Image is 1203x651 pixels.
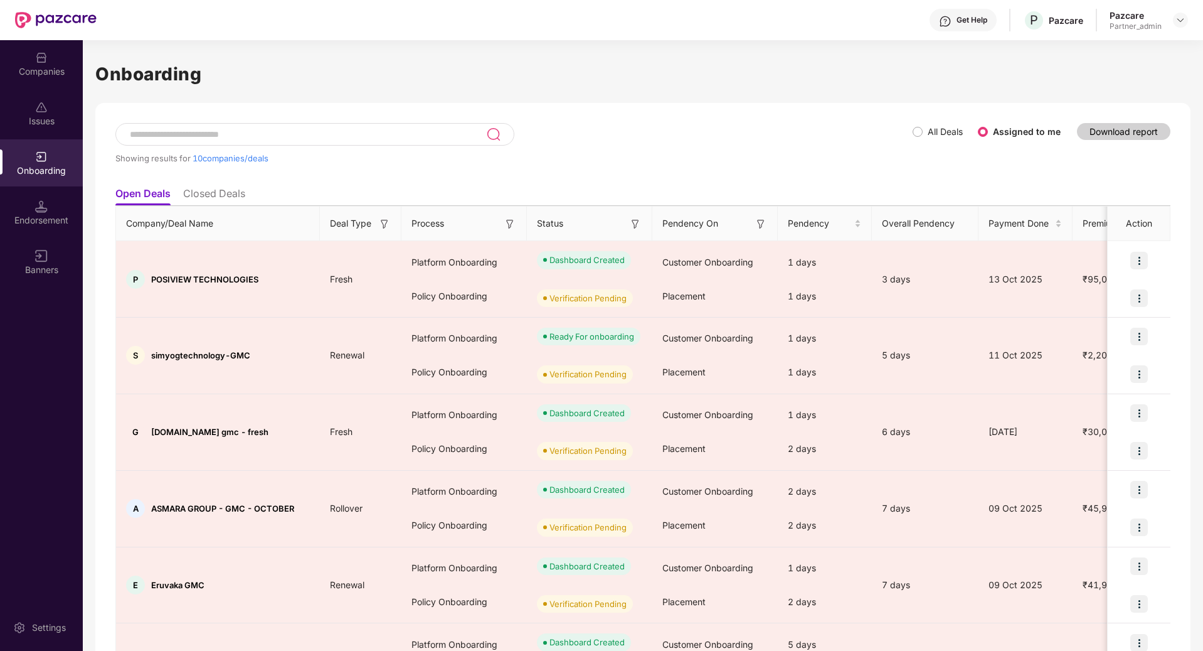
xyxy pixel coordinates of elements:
[35,200,48,213] img: svg+xml;base64,PHN2ZyB3aWR0aD0iMTQuNSIgaGVpZ2h0PSIxNC41IiB2aWV3Qm94PSIwIDAgMTYgMTYiIGZpbGw9Im5vbm...
[35,51,48,64] img: svg+xml;base64,PHN2ZyBpZD0iQ29tcGFuaWVzIiB4bWxucz0iaHR0cDovL3d3dy53My5vcmcvMjAwMC9zdmciIHdpZHRoPS...
[1110,21,1162,31] div: Partner_admin
[957,15,987,25] div: Get Help
[330,217,371,230] span: Deal Type
[662,562,753,573] span: Customer Onboarding
[662,367,706,377] span: Placement
[193,153,268,163] span: 10 companies/deals
[401,245,527,279] div: Platform Onboarding
[978,207,1073,241] th: Payment Done
[662,291,706,301] span: Placement
[126,346,145,365] div: S
[504,218,516,230] img: svg+xml;base64,PHN2ZyB3aWR0aD0iMTYiIGhlaWdodD0iMTYiIHZpZXdCb3g9IjAgMCAxNiAxNiIgZmlsbD0ibm9uZSIgeG...
[778,207,872,241] th: Pendency
[978,348,1073,362] div: 11 Oct 2025
[401,321,527,355] div: Platform Onboarding
[151,503,294,514] span: ASMARA GROUP - GMC - OCTOBER
[1130,519,1148,536] img: icon
[872,578,978,592] div: 7 days
[35,250,48,262] img: svg+xml;base64,PHN2ZyB3aWR0aD0iMTYiIGhlaWdodD0iMTYiIHZpZXdCb3g9IjAgMCAxNiAxNiIgZmlsbD0ibm9uZSIgeG...
[549,368,627,380] div: Verification Pending
[151,427,268,437] span: [DOMAIN_NAME] gmc - fresh
[872,425,978,439] div: 6 days
[928,126,963,137] label: All Deals
[1073,207,1154,241] th: Premium Paid
[662,257,753,267] span: Customer Onboarding
[662,333,753,343] span: Customer Onboarding
[95,60,1190,88] h1: Onboarding
[978,272,1073,286] div: 13 Oct 2025
[549,292,627,304] div: Verification Pending
[401,508,527,542] div: Policy Onboarding
[778,432,872,466] div: 2 days
[662,486,753,497] span: Customer Onboarding
[486,127,501,142] img: svg+xml;base64,PHN2ZyB3aWR0aD0iMjQiIGhlaWdodD0iMjUiIHZpZXdCb3g9IjAgMCAyNCAyNSIgZmlsbD0ibm9uZSIgeG...
[15,12,97,28] img: New Pazcare Logo
[939,15,951,28] img: svg+xml;base64,PHN2ZyBpZD0iSGVscC0zMngzMiIgeG1sbnM9Imh0dHA6Ly93d3cudzMub3JnLzIwMDAvc3ZnIiB3aWR0aD...
[401,355,527,389] div: Policy Onboarding
[151,350,250,360] span: simyogtechnology-GMC
[549,521,627,534] div: Verification Pending
[1049,14,1083,26] div: Pazcare
[978,578,1073,592] div: 09 Oct 2025
[1110,9,1162,21] div: Pazcare
[1073,503,1142,514] span: ₹45,99,900
[993,126,1061,137] label: Assigned to me
[401,551,527,585] div: Platform Onboarding
[629,218,642,230] img: svg+xml;base64,PHN2ZyB3aWR0aD0iMTYiIGhlaWdodD0iMTYiIHZpZXdCb3g9IjAgMCAxNiAxNiIgZmlsbD0ibm9uZSIgeG...
[28,621,70,634] div: Settings
[662,409,753,420] span: Customer Onboarding
[778,508,872,542] div: 2 days
[115,187,171,205] li: Open Deals
[788,217,852,230] span: Pendency
[778,551,872,585] div: 1 days
[401,475,527,508] div: Platform Onboarding
[549,636,625,648] div: Dashboard Created
[778,585,872,619] div: 2 days
[1130,252,1148,269] img: icon
[537,217,563,230] span: Status
[549,598,627,610] div: Verification Pending
[1073,579,1142,590] span: ₹41,90,000
[183,187,245,205] li: Closed Deals
[1130,481,1148,498] img: icon
[411,217,444,230] span: Process
[1073,350,1137,360] span: ₹2,20,000
[1130,595,1148,613] img: icon
[778,245,872,279] div: 1 days
[662,217,718,230] span: Pendency On
[978,502,1073,515] div: 09 Oct 2025
[401,585,527,619] div: Policy Onboarding
[549,330,634,343] div: Ready For onboarding
[1130,289,1148,307] img: icon
[401,398,527,432] div: Platform Onboarding
[662,639,753,650] span: Customer Onboarding
[1130,404,1148,422] img: icon
[320,579,374,590] span: Renewal
[126,576,145,595] div: E
[1130,328,1148,345] img: icon
[401,432,527,466] div: Policy Onboarding
[978,425,1073,439] div: [DATE]
[778,398,872,432] div: 1 days
[126,270,145,289] div: P
[320,426,363,437] span: Fresh
[1130,557,1148,575] img: icon
[151,580,204,590] span: Eruvaka GMC
[116,207,320,241] th: Company/Deal Name
[35,101,48,114] img: svg+xml;base64,PHN2ZyBpZD0iSXNzdWVzX2Rpc2FibGVkIiB4bWxucz0iaHR0cDovL3d3dy53My5vcmcvMjAwMC9zdmciIH...
[662,443,706,454] span: Placement
[320,503,373,514] span: Rollover
[378,218,391,230] img: svg+xml;base64,PHN2ZyB3aWR0aD0iMTYiIGhlaWdodD0iMTYiIHZpZXdCb3g9IjAgMCAxNiAxNiIgZmlsbD0ibm9uZSIgeG...
[778,321,872,355] div: 1 days
[13,621,26,634] img: svg+xml;base64,PHN2ZyBpZD0iU2V0dGluZy0yMHgyMCIgeG1sbnM9Imh0dHA6Ly93d3cudzMub3JnLzIwMDAvc3ZnIiB3aW...
[778,475,872,508] div: 2 days
[662,596,706,607] span: Placement
[549,560,625,573] div: Dashboard Created
[35,151,48,163] img: svg+xml;base64,PHN2ZyB3aWR0aD0iMjAiIGhlaWdodD0iMjAiIHZpZXdCb3g9IjAgMCAyMCAyMCIgZmlsbD0ibm9uZSIgeG...
[401,279,527,313] div: Policy Onboarding
[320,350,374,360] span: Renewal
[115,153,913,163] div: Showing results for
[151,274,258,284] span: POSIVIEW TECHNOLOGIES
[126,422,145,441] div: G
[549,444,627,457] div: Verification Pending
